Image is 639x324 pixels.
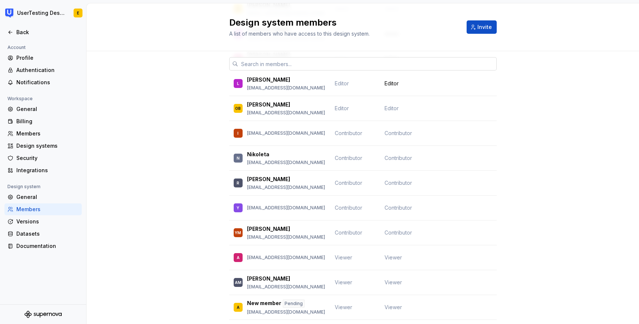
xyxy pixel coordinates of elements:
a: Documentation [4,240,82,252]
div: Profile [16,54,79,62]
p: [PERSON_NAME] [247,101,290,108]
div: A [237,254,240,261]
p: [EMAIL_ADDRESS][DOMAIN_NAME] [247,255,325,261]
a: Billing [4,115,82,127]
div: Pending [283,300,305,308]
div: Design systems [16,142,79,150]
span: Contributor [335,229,362,236]
p: [PERSON_NAME] [247,225,290,233]
div: Security [16,154,79,162]
div: AM [235,279,241,286]
div: Account [4,43,29,52]
p: [EMAIL_ADDRESS][DOMAIN_NAME] [247,284,325,290]
p: New member [247,300,281,308]
div: General [16,105,79,113]
div: Workspace [4,94,36,103]
a: Back [4,26,82,38]
div: Y [237,204,239,212]
div: Members [16,206,79,213]
p: [EMAIL_ADDRESS][DOMAIN_NAME] [247,234,325,240]
a: Notifications [4,76,82,88]
div: Documentation [16,242,79,250]
a: Datasets [4,228,82,240]
span: Editor [385,105,399,112]
span: Contributor [385,179,412,187]
a: General [4,103,82,115]
span: Contributor [385,130,412,137]
p: [PERSON_NAME] [247,76,290,84]
img: 41adf70f-fc1c-4662-8e2d-d2ab9c673b1b.png [5,9,14,17]
span: Viewer [385,304,402,311]
span: Contributor [385,229,412,236]
span: Viewer [335,304,352,310]
p: [EMAIL_ADDRESS][DOMAIN_NAME] [247,205,325,211]
p: [EMAIL_ADDRESS][DOMAIN_NAME] [247,160,325,166]
span: Contributor [335,180,362,186]
span: Viewer [385,254,402,261]
p: [PERSON_NAME] [247,275,290,282]
div: L [237,80,239,87]
p: [EMAIL_ADDRESS][DOMAIN_NAME] [247,130,325,136]
a: Design systems [4,140,82,152]
button: Invite [467,20,497,34]
input: Search in members... [238,57,497,71]
a: General [4,191,82,203]
div: N [237,154,240,162]
div: I [237,130,239,137]
a: Versions [4,216,82,228]
div: Integrations [16,167,79,174]
div: Back [16,29,79,36]
span: Viewer [385,279,402,286]
div: E [77,10,79,16]
div: Authentication [16,66,79,74]
div: Design system [4,182,43,191]
span: Contributor [385,204,412,212]
span: Editor [335,80,349,86]
span: A list of members who have access to this design system. [229,30,370,37]
div: YM [235,229,241,236]
div: Versions [16,218,79,225]
a: Profile [4,52,82,64]
div: General [16,193,79,201]
div: R [237,179,239,187]
a: Security [4,152,82,164]
p: [EMAIL_ADDRESS][DOMAIN_NAME] [247,110,325,116]
div: Datasets [16,230,79,238]
span: Contributor [335,130,362,136]
p: [PERSON_NAME] [247,176,290,183]
span: Editor [385,80,399,87]
div: Notifications [16,79,79,86]
a: Integrations [4,164,82,176]
div: Members [16,130,79,137]
a: Members [4,203,82,215]
a: Authentication [4,64,82,76]
button: UserTesting Design SystemE [1,5,85,21]
span: Contributor [335,155,362,161]
h2: Design system members [229,17,458,29]
div: OB [235,105,241,112]
span: Contributor [385,154,412,162]
a: Members [4,128,82,140]
p: [EMAIL_ADDRESS][DOMAIN_NAME] [247,184,325,190]
span: Viewer [335,279,352,285]
div: A [237,304,240,311]
span: Viewer [335,254,352,261]
div: Billing [16,118,79,125]
span: Invite [477,23,492,31]
span: Editor [335,105,349,111]
div: UserTesting Design System [17,9,65,17]
p: [EMAIL_ADDRESS][DOMAIN_NAME] [247,85,325,91]
p: [EMAIL_ADDRESS][DOMAIN_NAME] [247,309,325,315]
svg: Supernova Logo [25,311,62,318]
span: Contributor [335,204,362,211]
p: Nikoleta [247,151,269,158]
